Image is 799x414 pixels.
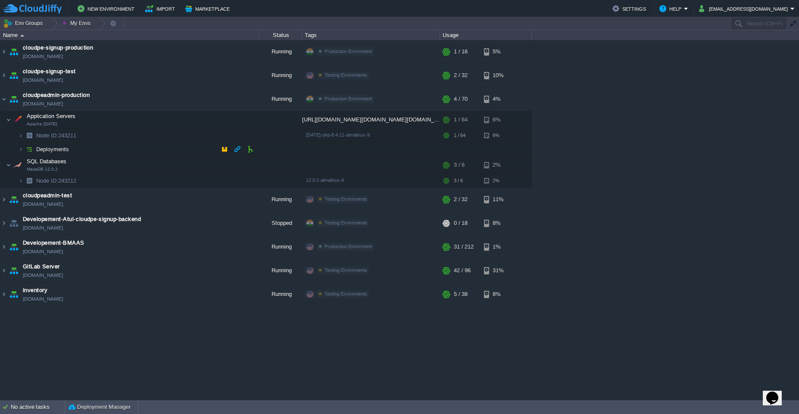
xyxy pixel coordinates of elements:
[0,188,7,211] img: AMDAwAAAACH5BAEAAAAALAAAAAABAAEAAAICRAEAOw==
[0,64,7,87] img: AMDAwAAAACH5BAEAAAAALAAAAAABAAEAAAICRAEAOw==
[259,188,302,211] div: Running
[11,400,65,414] div: No active tasks
[27,121,57,127] span: Apache [DATE]
[8,259,20,282] img: AMDAwAAAACH5BAEAAAAALAAAAAABAAEAAAICRAEAOw==
[484,40,512,63] div: 5%
[23,271,63,280] a: [DOMAIN_NAME]
[6,156,11,174] img: AMDAwAAAACH5BAEAAAAALAAAAAABAAEAAAICRAEAOw==
[325,96,372,101] span: Production Envirnment
[23,295,63,303] a: [DOMAIN_NAME]
[259,212,302,235] div: Stopped
[454,188,468,211] div: 2 / 32
[454,87,468,111] div: 4 / 70
[612,3,649,14] button: Settings
[0,235,7,258] img: AMDAwAAAACH5BAEAAAAALAAAAAABAAEAAAICRAEAOw==
[1,30,259,40] div: Name
[325,196,367,202] span: Testing Envirnments
[0,40,7,63] img: AMDAwAAAACH5BAEAAAAALAAAAAABAAEAAAICRAEAOw==
[8,283,20,306] img: AMDAwAAAACH5BAEAAAAALAAAAAABAAEAAAICRAEAOw==
[8,212,20,235] img: AMDAwAAAACH5BAEAAAAALAAAAAABAAEAAAICRAEAOw==
[440,30,531,40] div: Usage
[23,44,93,52] a: cloudpe-signup-production
[23,286,47,295] a: inventory
[306,177,344,183] span: 12.0.2-almalinux-9
[303,30,440,40] div: Tags
[12,156,24,174] img: AMDAwAAAACH5BAEAAAAALAAAAAABAAEAAAICRAEAOw==
[36,132,58,139] span: Node ID:
[23,143,35,156] img: AMDAwAAAACH5BAEAAAAALAAAAAABAAEAAAICRAEAOw==
[23,76,63,84] a: [DOMAIN_NAME]
[259,30,302,40] div: Status
[259,235,302,258] div: Running
[259,87,302,111] div: Running
[259,283,302,306] div: Running
[18,143,23,156] img: AMDAwAAAACH5BAEAAAAALAAAAAABAAEAAAICRAEAOw==
[454,283,468,306] div: 5 / 38
[259,40,302,63] div: Running
[69,403,131,411] button: Deployment Manager
[454,259,471,282] div: 42 / 96
[35,177,78,184] span: 243212
[26,158,68,165] span: SQL Databases
[23,67,76,76] span: cloudpe-signup-test
[26,158,68,165] a: SQL DatabasesMariaDB 12.0.2
[325,49,372,54] span: Production Envirnment
[325,268,367,273] span: Testing Envirnments
[699,3,790,14] button: [EMAIL_ADDRESS][DOMAIN_NAME]
[18,129,23,142] img: AMDAwAAAACH5BAEAAAAALAAAAAABAAEAAAICRAEAOw==
[8,235,20,258] img: AMDAwAAAACH5BAEAAAAALAAAAAABAAEAAAICRAEAOw==
[145,3,178,14] button: Import
[35,146,70,153] a: Deployments
[23,200,63,209] a: [DOMAIN_NAME]
[302,111,440,128] div: [URL][DOMAIN_NAME][DOMAIN_NAME][DOMAIN_NAME]
[659,3,684,14] button: Help
[23,262,60,271] a: GitLab Server
[3,3,62,14] img: CloudJiffy
[23,191,72,200] a: cloudpeadmin-test
[62,17,93,29] button: My Envs
[484,174,512,187] div: 2%
[23,174,35,187] img: AMDAwAAAACH5BAEAAAAALAAAAAABAAEAAAICRAEAOw==
[35,177,78,184] a: Node ID:243212
[454,156,465,174] div: 3 / 6
[325,291,367,296] span: Testing Envirnments
[23,215,141,224] a: Developement-Atul-cloudpe-signup-backend
[325,244,372,249] span: Production Envirnment
[185,3,232,14] button: Marketplace
[12,111,24,128] img: AMDAwAAAACH5BAEAAAAALAAAAAABAAEAAAICRAEAOw==
[454,40,468,63] div: 1 / 16
[454,235,474,258] div: 31 / 212
[23,129,35,142] img: AMDAwAAAACH5BAEAAAAALAAAAAABAAEAAAICRAEAOw==
[454,212,468,235] div: 0 / 18
[454,64,468,87] div: 2 / 32
[35,132,78,139] a: Node ID:243211
[35,132,78,139] span: 243211
[484,64,512,87] div: 10%
[23,91,90,100] a: cloudpeadmin-production
[454,174,463,187] div: 3 / 6
[27,167,58,172] span: MariaDB 12.0.2
[23,239,84,247] a: Developement-BMAAS
[23,247,63,256] a: [DOMAIN_NAME]
[484,111,512,128] div: 6%
[8,40,20,63] img: AMDAwAAAACH5BAEAAAAALAAAAAABAAEAAAICRAEAOw==
[306,132,370,137] span: [DATE]-php-8.4.11-almalinux-9
[26,112,77,120] span: Application Servers
[8,64,20,87] img: AMDAwAAAACH5BAEAAAAALAAAAAABAAEAAAICRAEAOw==
[763,380,790,405] iframe: chat widget
[259,259,302,282] div: Running
[484,156,512,174] div: 2%
[484,188,512,211] div: 11%
[18,174,23,187] img: AMDAwAAAACH5BAEAAAAALAAAAAABAAEAAAICRAEAOw==
[8,188,20,211] img: AMDAwAAAACH5BAEAAAAALAAAAAABAAEAAAICRAEAOw==
[0,212,7,235] img: AMDAwAAAACH5BAEAAAAALAAAAAABAAEAAAICRAEAOw==
[0,259,7,282] img: AMDAwAAAACH5BAEAAAAALAAAAAABAAEAAAICRAEAOw==
[325,72,367,78] span: Testing Envirnments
